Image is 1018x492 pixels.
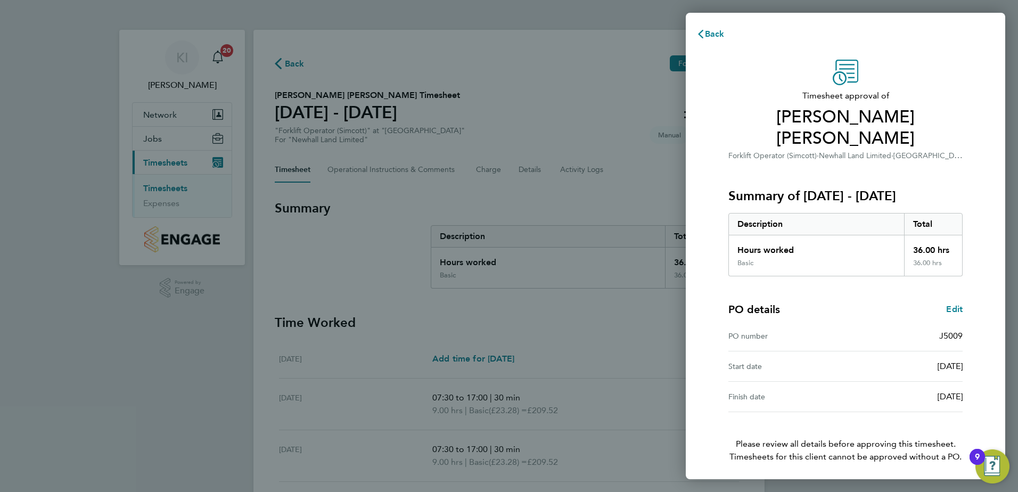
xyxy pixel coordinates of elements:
span: Edit [946,304,963,314]
div: Hours worked [729,235,904,259]
h4: PO details [728,302,780,317]
div: 9 [975,457,980,471]
span: Back [705,29,725,39]
div: Basic [737,259,753,267]
div: Description [729,214,904,235]
span: [GEOGRAPHIC_DATA] [893,150,970,160]
div: 36.00 hrs [904,235,963,259]
span: · [817,151,819,160]
div: Total [904,214,963,235]
a: Edit [946,303,963,316]
span: Timesheet approval of [728,89,963,102]
p: Please review all details before approving this timesheet. [716,412,975,463]
button: Open Resource Center, 9 new notifications [975,449,1009,483]
span: Timesheets for this client cannot be approved without a PO. [716,450,975,463]
span: [PERSON_NAME] [PERSON_NAME] [728,106,963,149]
div: Summary of 25 - 31 Aug 2025 [728,213,963,276]
div: Start date [728,360,845,373]
div: PO number [728,330,845,342]
span: J5009 [939,331,963,341]
div: [DATE] [845,390,963,403]
span: Forklift Operator (Simcott) [728,151,817,160]
h3: Summary of [DATE] - [DATE] [728,187,963,204]
button: Back [686,23,735,45]
div: [DATE] [845,360,963,373]
div: 36.00 hrs [904,259,963,276]
div: Finish date [728,390,845,403]
span: · [891,151,893,160]
span: Newhall Land Limited [819,151,891,160]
